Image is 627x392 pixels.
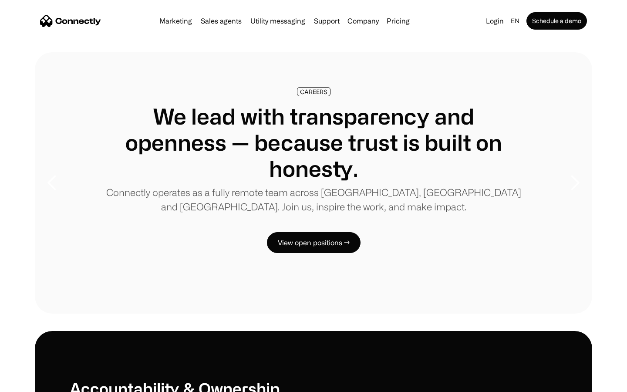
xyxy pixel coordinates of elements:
ul: Language list [17,377,52,389]
a: Sales agents [197,17,245,24]
a: Login [482,15,507,27]
a: Utility messaging [247,17,309,24]
a: Schedule a demo [526,12,587,30]
a: Pricing [383,17,413,24]
a: Marketing [156,17,196,24]
a: Support [310,17,343,24]
a: View open positions → [267,232,361,253]
div: CAREERS [300,88,327,95]
h1: We lead with transparency and openness — because trust is built on honesty. [104,103,522,182]
div: Company [347,15,379,27]
div: en [511,15,519,27]
aside: Language selected: English [9,376,52,389]
p: Connectly operates as a fully remote team across [GEOGRAPHIC_DATA], [GEOGRAPHIC_DATA] and [GEOGRA... [104,185,522,214]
